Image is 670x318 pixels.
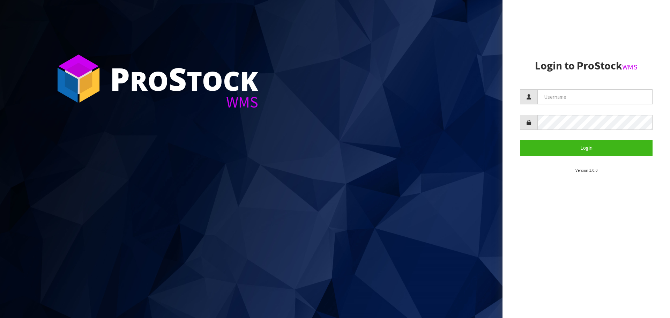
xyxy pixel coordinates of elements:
[169,57,187,100] span: S
[622,62,638,72] small: WMS
[575,168,597,173] small: Version 1.0.0
[52,52,105,105] img: ProStock Cube
[520,60,653,72] h2: Login to ProStock
[110,57,130,100] span: P
[537,89,653,104] input: Username
[110,63,258,94] div: ro tock
[520,140,653,155] button: Login
[110,94,258,110] div: WMS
